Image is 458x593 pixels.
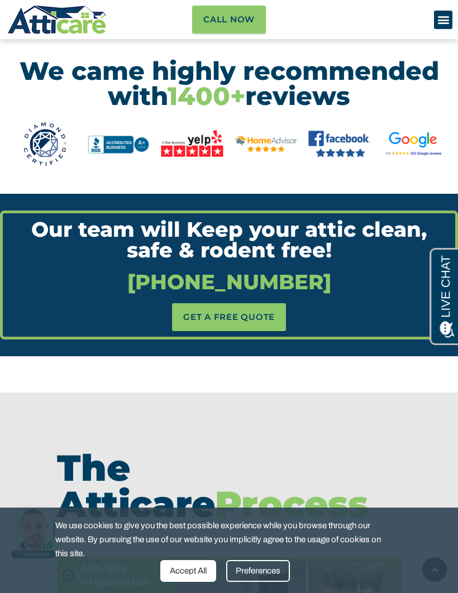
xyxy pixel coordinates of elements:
[6,504,61,559] iframe: Chat Invitation
[203,11,255,28] span: Call Now
[27,9,90,23] span: Opens a chat window
[57,449,401,522] h2: The Atticare
[8,217,450,292] a: Our team will Keep your attic clean, safe & rodent free![PHONE_NUMBER]
[8,58,450,108] h4: We came highly recommended with reviews
[215,482,369,526] span: Process
[183,309,275,326] span: GET A FREE QUOTE
[434,11,452,29] div: Menu Toggle
[8,271,450,292] span: [PHONE_NUMBER]
[55,519,395,560] span: We use cookies to give you the best possible experience while you browse through our website. By ...
[172,303,286,331] a: GET A FREE QUOTE
[226,560,290,582] div: Preferences
[160,560,216,582] div: Accept All
[192,6,266,34] a: Call Now
[168,80,245,111] span: 1400+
